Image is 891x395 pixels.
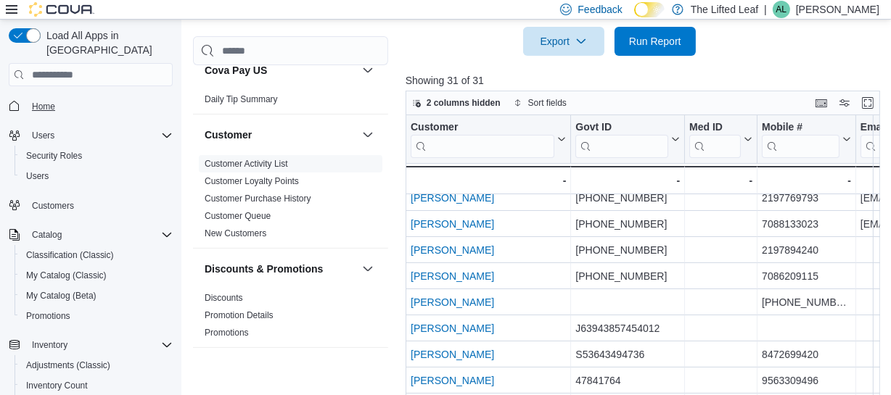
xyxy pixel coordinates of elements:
[411,270,494,282] a: [PERSON_NAME]
[762,241,851,259] div: 2197894240
[15,286,178,306] button: My Catalog (Beta)
[15,146,178,166] button: Security Roles
[575,215,680,233] div: [PHONE_NUMBER]
[615,27,696,56] button: Run Report
[26,226,67,244] button: Catalog
[32,200,74,212] span: Customers
[578,2,622,17] span: Feedback
[3,225,178,245] button: Catalog
[20,267,112,284] a: My Catalog (Classic)
[193,289,388,347] div: Discounts & Promotions
[359,62,377,79] button: Cova Pay US
[15,265,178,286] button: My Catalog (Classic)
[20,357,173,374] span: Adjustments (Classic)
[205,193,311,204] span: Customer Purchase History
[205,158,288,170] span: Customer Activity List
[410,172,566,189] div: -
[773,1,790,18] div: Anna Lutz
[205,159,288,169] a: Customer Activity List
[411,121,566,158] button: Customer
[32,339,67,351] span: Inventory
[26,359,110,371] span: Adjustments (Classic)
[762,121,839,135] div: Mobile #
[427,97,501,109] span: 2 columns hidden
[32,101,55,112] span: Home
[411,296,494,308] a: [PERSON_NAME]
[205,328,249,338] a: Promotions
[575,121,668,158] div: Govt ID
[691,1,758,18] p: The Lifted Leaf
[26,310,70,322] span: Promotions
[205,63,356,78] button: Cova Pay US
[193,155,388,248] div: Customer
[762,215,851,233] div: 7088133023
[20,357,116,374] a: Adjustments (Classic)
[689,121,752,158] button: Med ID
[26,270,107,281] span: My Catalog (Classic)
[15,306,178,326] button: Promotions
[575,241,680,259] div: [PHONE_NUMBER]
[205,176,299,186] a: Customer Loyalty Points
[205,310,274,320] a: Promotion Details
[20,246,173,264] span: Classification (Classic)
[689,121,741,158] div: Med ID
[205,211,271,221] a: Customer Queue
[762,189,851,207] div: 2197769793
[762,372,851,389] div: 9563309496
[205,194,311,204] a: Customer Purchase History
[26,196,173,215] span: Customers
[32,229,62,241] span: Catalog
[20,307,173,325] span: Promotions
[26,170,49,182] span: Users
[205,228,266,238] a: New Customers
[205,63,267,78] h3: Cova Pay US
[26,336,73,354] button: Inventory
[20,377,94,394] a: Inventory Count
[532,27,596,56] span: Export
[762,294,851,311] div: [PHONE_NUMBER]
[3,195,178,216] button: Customers
[205,128,356,142] button: Customer
[411,349,494,360] a: [PERSON_NAME]
[205,293,243,303] a: Discounts
[26,290,97,302] span: My Catalog (Beta)
[20,307,76,325] a: Promotions
[411,323,494,334] a: [PERSON_NAME]
[15,355,178,375] button: Adjustments (Classic)
[205,210,271,222] span: Customer Queue
[575,320,680,337] div: J63943857454012
[776,1,787,18] span: AL
[20,246,120,264] a: Classification (Classic)
[26,98,61,115] a: Home
[205,228,266,239] span: New Customers
[359,126,377,144] button: Customer
[193,91,388,114] div: Cova Pay US
[689,172,752,189] div: -
[575,172,680,189] div: -
[20,167,173,185] span: Users
[359,260,377,278] button: Discounts & Promotions
[205,309,274,321] span: Promotion Details
[762,121,839,158] div: Mobile #
[406,73,884,88] p: Showing 31 of 31
[762,172,851,189] div: -
[575,372,680,389] div: 47841764
[406,94,506,112] button: 2 columns hidden
[764,1,767,18] p: |
[26,249,114,261] span: Classification (Classic)
[205,175,299,187] span: Customer Loyalty Points
[762,121,851,158] button: Mobile #
[29,2,94,17] img: Cova
[20,147,173,165] span: Security Roles
[575,189,680,207] div: [PHONE_NUMBER]
[205,361,243,375] h3: Finance
[575,121,668,135] div: Govt ID
[3,95,178,116] button: Home
[859,94,876,112] button: Enter fullscreen
[20,287,102,304] a: My Catalog (Beta)
[205,262,356,276] button: Discounts & Promotions
[26,127,173,144] span: Users
[359,359,377,377] button: Finance
[20,267,173,284] span: My Catalog (Classic)
[689,121,741,135] div: Med ID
